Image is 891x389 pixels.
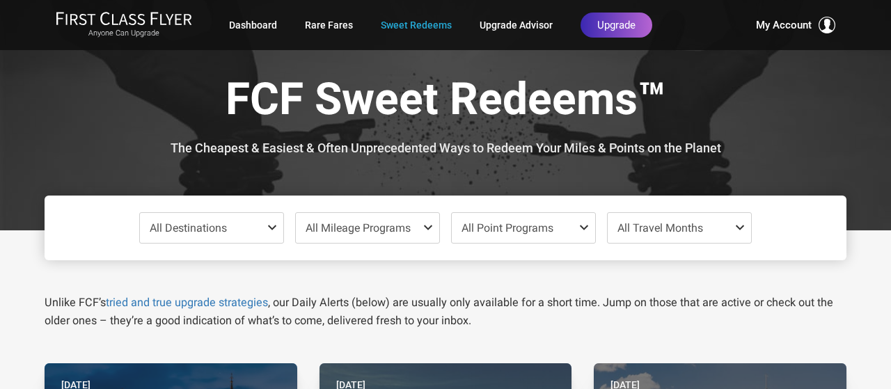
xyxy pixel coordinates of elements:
[56,29,192,38] small: Anyone Can Upgrade
[462,221,553,235] span: All Point Programs
[581,13,652,38] a: Upgrade
[480,13,553,38] a: Upgrade Advisor
[56,11,192,39] a: First Class FlyerAnyone Can Upgrade
[756,17,835,33] button: My Account
[229,13,277,38] a: Dashboard
[150,221,227,235] span: All Destinations
[617,221,703,235] span: All Travel Months
[55,75,836,129] h1: FCF Sweet Redeems™
[305,13,353,38] a: Rare Fares
[306,221,411,235] span: All Mileage Programs
[106,296,268,309] a: tried and true upgrade strategies
[756,17,812,33] span: My Account
[55,141,836,155] h3: The Cheapest & Easiest & Often Unprecedented Ways to Redeem Your Miles & Points on the Planet
[56,11,192,26] img: First Class Flyer
[45,294,846,330] p: Unlike FCF’s , our Daily Alerts (below) are usually only available for a short time. Jump on thos...
[381,13,452,38] a: Sweet Redeems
